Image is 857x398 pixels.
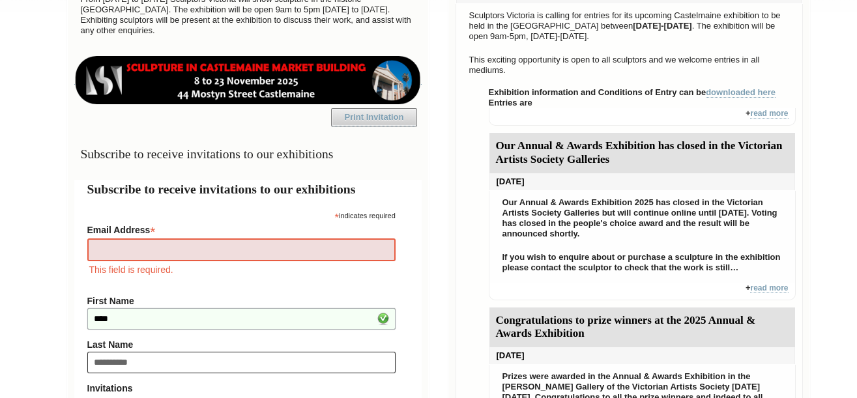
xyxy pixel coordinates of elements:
div: [DATE] [489,347,795,364]
div: Our Annual & Awards Exhibition has closed in the Victorian Artists Society Galleries [489,133,795,173]
div: + [489,108,796,126]
label: Last Name [87,339,396,350]
h3: Subscribe to receive invitations to our exhibitions [74,141,422,167]
div: This field is required. [87,263,396,277]
div: indicates required [87,208,396,221]
label: Email Address [87,221,396,236]
strong: Invitations [87,383,396,393]
a: read more [750,283,788,293]
div: + [489,283,796,300]
div: [DATE] [489,173,795,190]
p: This exciting opportunity is open to all sculptors and we welcome entries in all mediums. [463,51,796,79]
p: Sculptors Victoria is calling for entries for its upcoming Castelmaine exhibition to be held in t... [463,7,796,45]
p: Our Annual & Awards Exhibition 2025 has closed in the Victorian Artists Society Galleries but wil... [496,194,789,242]
strong: [DATE]-[DATE] [633,21,692,31]
strong: Exhibition information and Conditions of Entry can be [489,87,776,98]
div: Congratulations to prize winners at the 2025 Annual & Awards Exhibition [489,307,795,348]
a: Print Invitation [331,108,417,126]
a: read more [750,109,788,119]
h2: Subscribe to receive invitations to our exhibitions [87,180,409,199]
label: First Name [87,296,396,306]
img: castlemaine-ldrbd25v2.png [74,56,422,104]
p: If you wish to enquire about or purchase a sculpture in the exhibition please contact the sculpto... [496,249,789,276]
a: downloaded here [706,87,776,98]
